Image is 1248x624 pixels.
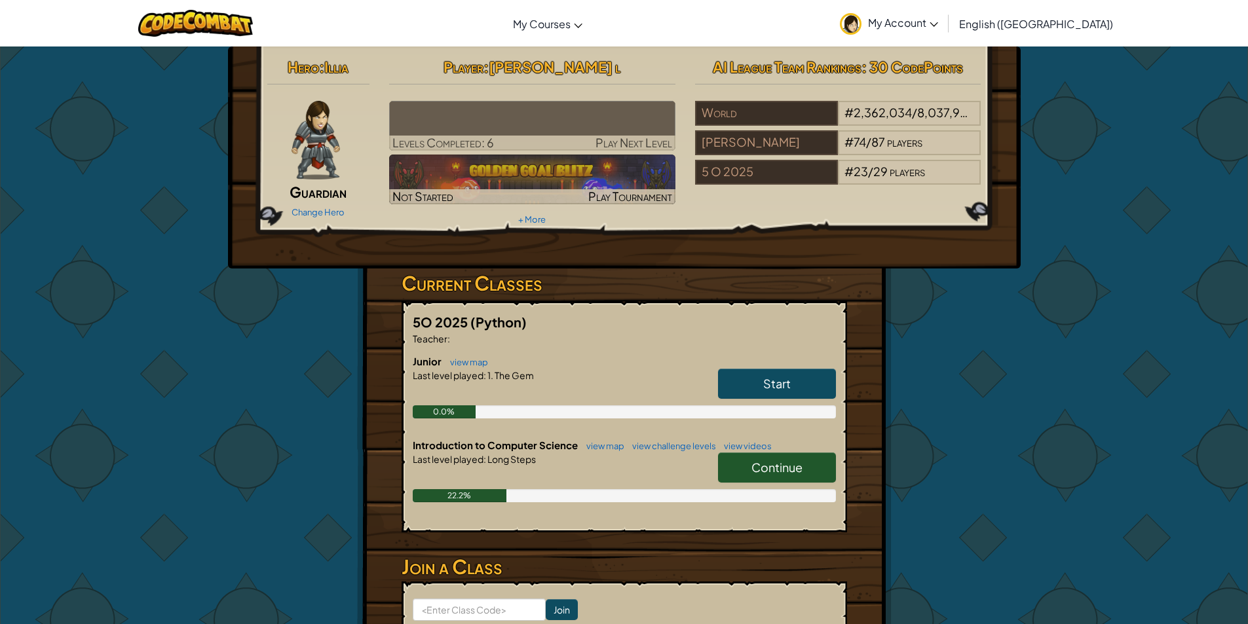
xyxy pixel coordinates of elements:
a: view videos [717,441,772,451]
span: Levels Completed: 6 [392,135,494,150]
span: Last level played [413,369,483,381]
a: Change Hero [292,207,345,217]
span: [PERSON_NAME] l [489,58,620,76]
a: My Account [833,3,945,44]
a: 5 O 2025#23/29players [695,172,981,187]
div: World [695,101,838,126]
span: players [976,105,1012,120]
span: # [844,134,854,149]
span: : [483,453,486,465]
a: + More [518,214,546,225]
span: 29 [873,164,888,179]
span: 74 [854,134,866,149]
span: The Gem [493,369,534,381]
span: Teacher [413,333,447,344]
a: English ([GEOGRAPHIC_DATA]) [953,6,1120,41]
span: / [866,134,871,149]
span: Last level played [413,453,483,465]
span: : [447,333,450,344]
span: 23 [854,164,868,179]
img: Golden Goal [389,155,675,204]
div: [PERSON_NAME] [695,130,838,155]
span: Player [444,58,483,76]
span: Hero [288,58,319,76]
img: CodeCombat logo [138,10,253,37]
span: Guardian [290,183,347,201]
a: view challenge levels [626,441,716,451]
span: Not Started [392,189,453,204]
a: World#2,362,034/8,037,986players [695,113,981,128]
a: view map [580,441,624,451]
span: players [890,164,925,179]
div: 5 O 2025 [695,160,838,185]
a: My Courses [506,6,589,41]
span: AI League Team Rankings [713,58,861,76]
span: My Courses [513,17,571,31]
img: avatar [840,13,861,35]
span: (Python) [470,314,527,330]
span: Junior [413,355,444,367]
span: : [483,58,489,76]
span: / [868,164,873,179]
span: # [844,164,854,179]
span: English ([GEOGRAPHIC_DATA]) [959,17,1113,31]
a: view map [444,357,488,367]
span: Play Tournament [588,189,672,204]
span: 1. [486,369,493,381]
a: Play Next Level [389,101,675,151]
input: Join [546,599,578,620]
span: Introduction to Computer Science [413,439,580,451]
h3: Join a Class [402,552,847,581]
img: guardian-pose.png [292,101,339,179]
span: 87 [871,134,885,149]
div: 22.2% [413,489,506,502]
span: Long Steps [486,453,536,465]
span: : [319,58,324,76]
a: Not StartedPlay Tournament [389,155,675,204]
span: Play Next Level [596,135,672,150]
span: 8,037,986 [917,105,974,120]
div: 0.0% [413,405,476,418]
span: Continue [751,460,803,475]
span: # [844,105,854,120]
span: Start [763,376,791,391]
span: Illia [324,58,349,76]
span: 2,362,034 [854,105,912,120]
input: <Enter Class Code> [413,598,546,621]
h3: Current Classes [402,268,847,298]
span: / [912,105,917,120]
span: players [887,134,922,149]
span: 5O 2025 [413,314,470,330]
span: : [483,369,486,381]
span: : 30 CodePoints [861,58,963,76]
span: My Account [868,16,938,29]
a: [PERSON_NAME]#74/87players [695,143,981,158]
